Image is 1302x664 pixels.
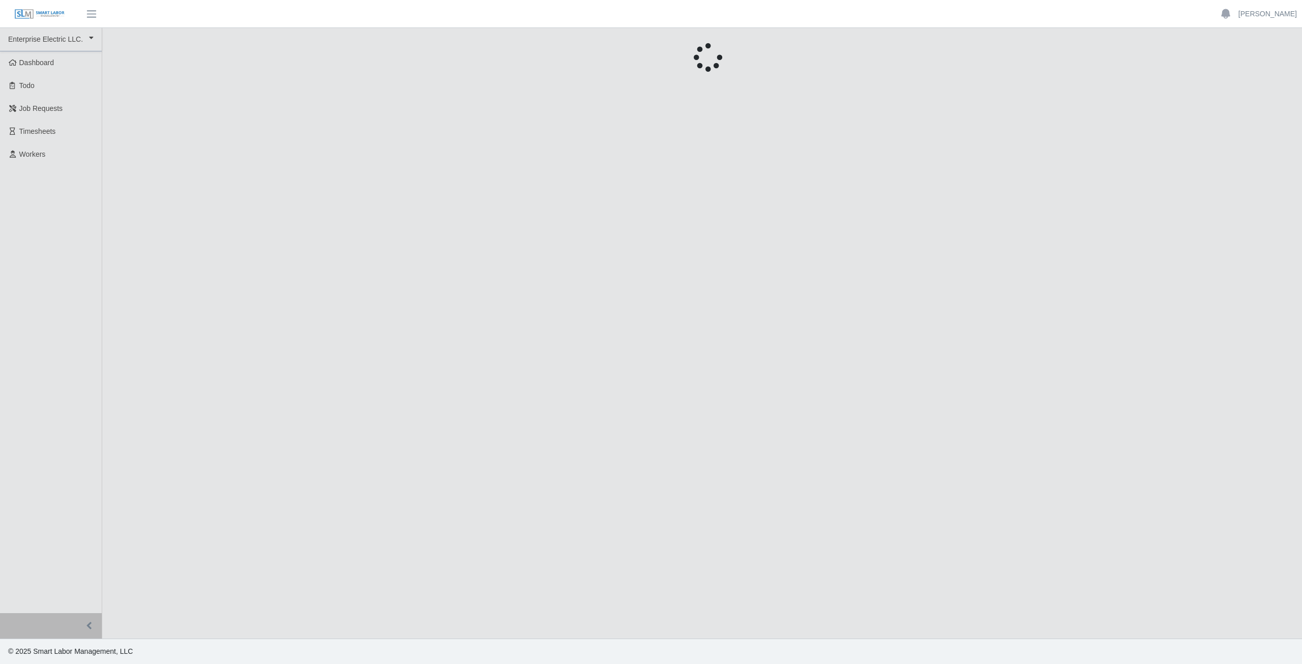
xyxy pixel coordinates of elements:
img: SLM Logo [14,9,65,20]
span: Timesheets [19,127,56,135]
span: Dashboard [19,59,54,67]
span: Workers [19,150,46,158]
a: [PERSON_NAME] [1238,9,1297,19]
span: © 2025 Smart Labor Management, LLC [8,647,133,655]
span: Todo [19,81,35,90]
span: Job Requests [19,104,63,112]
